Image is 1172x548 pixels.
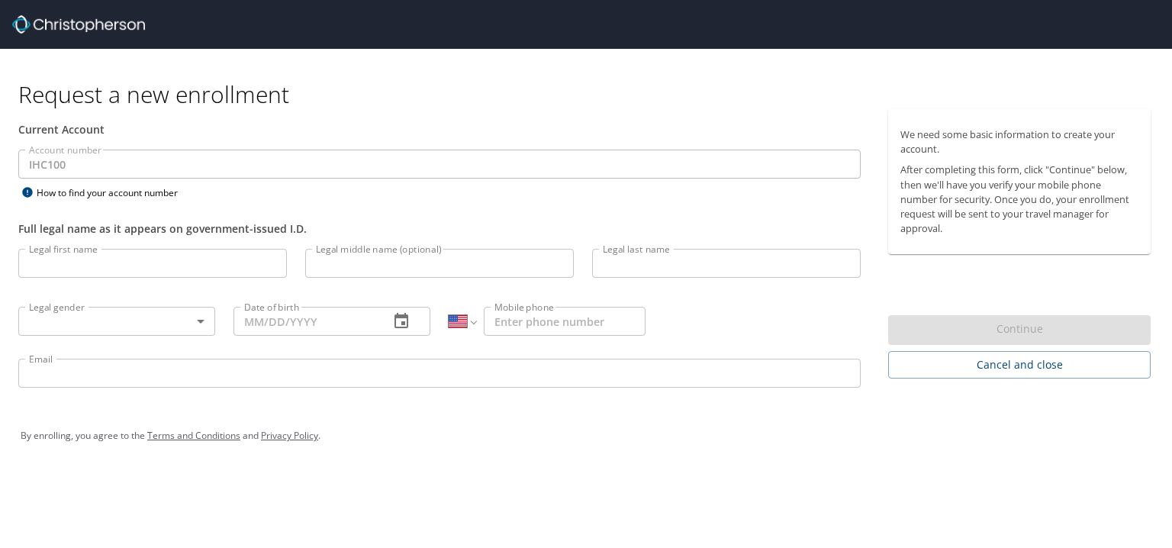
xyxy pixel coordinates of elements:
div: How to find your account number [18,183,209,202]
a: Terms and Conditions [147,429,240,442]
input: MM/DD/YYYY [233,307,377,336]
p: We need some basic information to create your account. [900,127,1138,156]
a: Privacy Policy [261,429,318,442]
div: Current Account [18,121,861,137]
div: Full legal name as it appears on government-issued I.D. [18,221,861,237]
p: After completing this form, click "Continue" below, then we'll have you verify your mobile phone ... [900,163,1138,236]
span: Cancel and close [900,356,1138,375]
div: By enrolling, you agree to the and . [21,417,1151,455]
button: Cancel and close [888,351,1151,379]
div: ​ [18,307,215,336]
input: Enter phone number [484,307,646,336]
h1: Request a new enrollment [18,79,1163,109]
img: cbt logo [12,15,145,34]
